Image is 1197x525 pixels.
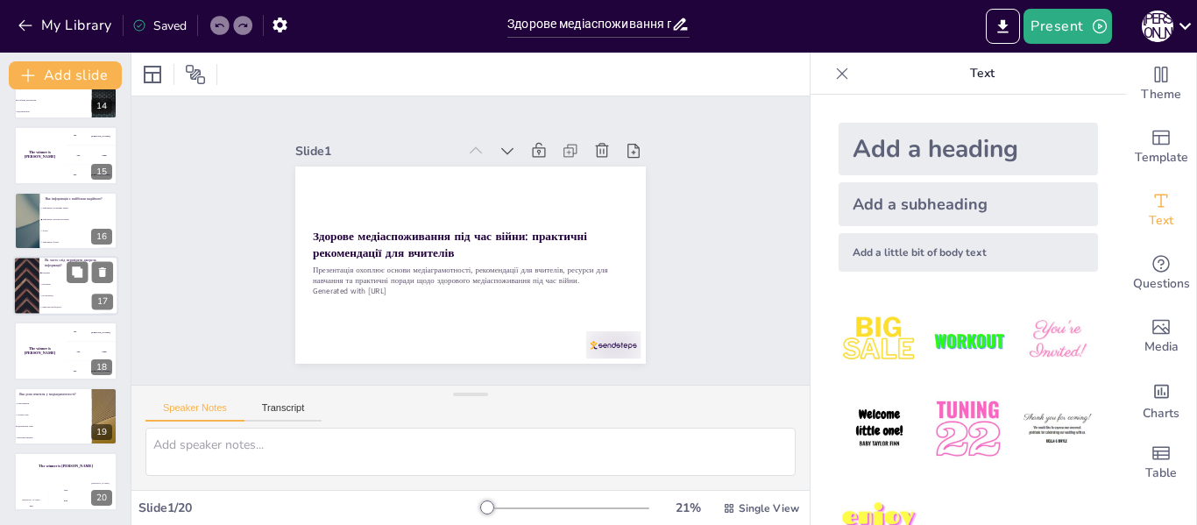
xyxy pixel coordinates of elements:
h4: The winner is [PERSON_NAME] [14,346,66,355]
span: Charts [1143,404,1179,423]
div: Add a little bit of body text [839,233,1098,272]
button: Present [1023,9,1111,44]
span: Інформація з соціальних мереж [43,207,117,209]
div: Jaap [102,154,106,157]
div: Jaap [49,489,83,492]
div: 20 [91,490,112,506]
div: 15 [14,126,117,184]
p: Text [856,53,1108,95]
span: Single View [739,501,799,515]
div: 14 [91,98,112,114]
span: Position [185,64,206,85]
span: Інформація з наукових журналів [43,218,117,220]
h4: The winner is [PERSON_NAME] [14,151,66,160]
span: Бліцтести [17,88,90,89]
button: My Library [13,11,119,39]
div: 300 [66,166,117,185]
div: Slide 1 [295,143,457,160]
span: Інформація з блогів [43,241,117,243]
button: Export to PowerPoint [986,9,1020,44]
span: Раз на місяць [42,295,117,298]
h4: The winner is [PERSON_NAME] [14,465,117,469]
div: Add a table [1126,431,1196,494]
div: 21 % [667,500,709,516]
img: 5.jpeg [927,388,1009,470]
button: Duplicate Slide [67,261,88,282]
div: Saved [132,18,187,34]
div: Get real-time input from your audience [1126,242,1196,305]
div: 200 [49,492,83,511]
div: 17 [13,256,118,316]
span: Тільки навчати [17,402,90,404]
img: 1.jpeg [839,300,920,381]
p: Як часто слід перевіряти джерела інформації? [45,258,113,267]
div: 15 [91,164,112,180]
div: Н [PERSON_NAME] [1142,11,1173,42]
span: Відеоматеріали [17,110,90,112]
p: Generated with [URL] [313,286,628,296]
span: Ігнорувати питання [17,436,90,438]
div: 14 [14,61,117,119]
span: Слухати учнів [17,414,90,415]
div: 19 [91,424,112,440]
div: [PERSON_NAME] [83,482,117,485]
span: Чутки [43,230,117,231]
span: Media [1144,337,1179,357]
div: Slide 1 / 20 [138,500,481,516]
input: Insert title [507,11,671,37]
div: 17 [92,294,113,310]
div: 100 [66,126,117,145]
div: 300 [66,361,117,380]
div: Layout [138,60,166,89]
span: Щоденно [42,272,117,274]
div: Add charts and graphs [1126,368,1196,431]
span: Theme [1141,85,1181,104]
div: 16 [14,192,117,250]
img: 4.jpeg [839,388,920,470]
strong: Здорове медіаспоживання під час війни: практичні рекомендації для вчителів [313,229,587,261]
span: Template [1135,148,1188,167]
p: Яка роль вчителя у медіаграмотності? [19,392,87,397]
img: 6.jpeg [1016,388,1098,470]
div: Add a heading [839,123,1098,175]
span: Лише при необхідності [42,307,117,309]
span: Посібники для вчителів [17,99,90,101]
div: Jaap [102,350,106,352]
button: Add slide [9,61,122,89]
button: Transcript [244,402,322,422]
div: 18 [91,359,112,375]
div: Add images, graphics, shapes or video [1126,305,1196,368]
span: Підтримувати учнів [17,425,90,427]
span: Щотижня [42,283,117,286]
div: [PERSON_NAME] [14,499,48,501]
div: 18 [14,322,117,380]
div: Add ready made slides [1126,116,1196,179]
div: 19 [14,387,117,445]
div: 20 [14,452,117,510]
img: 2.jpeg [927,300,1009,381]
div: Change the overall theme [1126,53,1196,116]
div: 100 [14,501,48,511]
div: 16 [91,229,112,245]
img: 3.jpeg [1016,300,1098,381]
button: Speaker Notes [145,402,244,422]
span: Table [1145,464,1177,483]
span: Questions [1133,274,1190,294]
div: 200 [66,146,117,166]
div: 200 [66,342,117,361]
div: 300 [83,485,117,510]
div: Add a subheading [839,182,1098,226]
span: Text [1149,211,1173,231]
p: Презентація охоплює основи медіаграмотності, рекомендації для вчителів, ресурси для навчання та п... [313,264,628,286]
div: 100 [66,322,117,341]
button: Delete Slide [92,261,113,282]
p: Яка інформація є найбільш надійною? [45,195,112,201]
div: Add text boxes [1126,179,1196,242]
button: Н [PERSON_NAME] [1142,9,1173,44]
